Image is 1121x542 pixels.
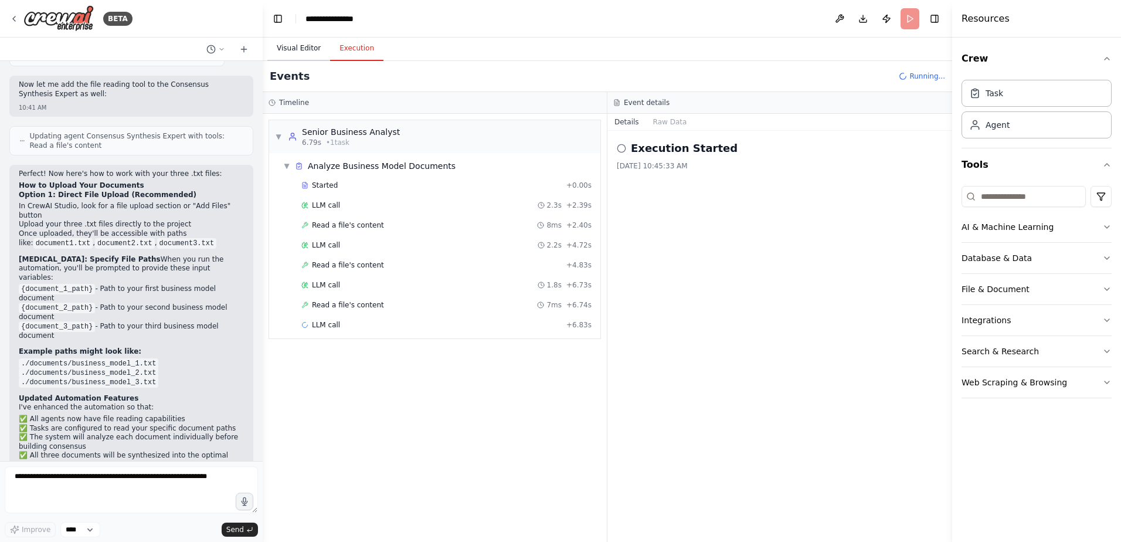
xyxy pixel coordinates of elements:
[19,433,244,451] li: ✅ The system will analyze each document individually before building consensus
[19,403,244,412] p: I've enhanced the automation so that:
[19,181,144,189] strong: How to Upload Your Documents
[308,160,456,172] div: Analyze Business Model Documents
[962,42,1112,75] button: Crew
[962,75,1112,148] div: Crew
[19,284,95,294] code: {document_1_path}
[962,274,1112,304] button: File & Document
[19,191,196,199] strong: Option 1: Direct File Upload (Recommended)
[19,170,244,179] p: Perfect! Now here's how to work with your three .txt files:
[547,280,562,290] span: 1.8s
[19,368,158,378] code: ./documents/business_model_2.txt
[33,238,93,249] code: document1.txt
[312,300,384,310] span: Read a file's content
[312,240,340,250] span: LLM call
[270,68,310,84] h2: Events
[19,358,158,369] code: ./documents/business_model_1.txt
[962,283,1030,295] div: File & Document
[202,42,230,56] button: Switch to previous chat
[302,126,400,138] div: Senior Business Analyst
[5,522,56,537] button: Improve
[302,138,321,147] span: 6.79s
[19,284,244,303] li: - Path to your first business model document
[607,114,646,130] button: Details
[962,181,1112,408] div: Tools
[305,13,364,25] nav: breadcrumb
[19,451,244,469] li: ✅ All three documents will be synthesized into the optimal business model
[19,80,244,99] p: Now let me add the file reading tool to the Consensus Synthesis Expert as well:
[566,280,592,290] span: + 6.73s
[312,221,384,230] span: Read a file's content
[312,260,384,270] span: Read a file's content
[19,415,244,424] li: ✅ All agents now have file reading capabilities
[279,98,309,107] h3: Timeline
[157,238,217,249] code: document3.txt
[19,303,244,322] li: - Path to your second business model document
[962,212,1112,242] button: AI & Machine Learning
[95,238,155,249] code: document2.txt
[267,36,330,61] button: Visual Editor
[275,132,282,141] span: ▼
[312,280,340,290] span: LLM call
[962,221,1054,233] div: AI & Machine Learning
[30,131,243,150] span: Updating agent Consensus Synthesis Expert with tools: Read a file's content
[103,12,133,26] div: BETA
[19,377,158,388] code: ./documents/business_model_3.txt
[909,72,945,81] span: Running...
[962,148,1112,181] button: Tools
[962,336,1112,367] button: Search & Research
[312,181,338,190] span: Started
[566,221,592,230] span: + 2.40s
[330,36,383,61] button: Execution
[962,314,1011,326] div: Integrations
[962,252,1032,264] div: Database & Data
[986,87,1003,99] div: Task
[566,300,592,310] span: + 6.74s
[547,240,562,250] span: 2.2s
[19,202,244,220] li: In CrewAI Studio, look for a file upload section or "Add Files" button
[962,305,1112,336] button: Integrations
[624,98,670,107] h3: Event details
[566,201,592,210] span: + 2.39s
[19,347,141,355] strong: Example paths might look like:
[962,12,1010,26] h4: Resources
[236,493,253,510] button: Click to speak your automation idea
[19,255,244,283] p: When you run the automation, you'll be prompted to provide these input variables:
[235,42,253,56] button: Start a new chat
[226,525,244,534] span: Send
[19,303,95,313] code: {document_2_path}
[546,221,562,230] span: 8ms
[566,260,592,270] span: + 4.83s
[19,229,244,248] li: Once uploaded, they'll be accessible with paths like: , ,
[986,119,1010,131] div: Agent
[962,367,1112,398] button: Web Scraping & Browsing
[19,424,244,433] li: ✅ Tasks are configured to read your specific document paths
[546,300,562,310] span: 7ms
[646,114,694,130] button: Raw Data
[19,321,95,332] code: {document_3_path}
[19,322,244,341] li: - Path to your third business model document
[283,161,290,171] span: ▼
[19,394,138,402] strong: Updated Automation Features
[312,201,340,210] span: LLM call
[566,240,592,250] span: + 4.72s
[547,201,562,210] span: 2.3s
[962,345,1039,357] div: Search & Research
[19,220,244,229] li: Upload your three .txt files directly to the project
[617,161,943,171] div: [DATE] 10:45:33 AM
[19,255,161,263] strong: [MEDICAL_DATA]: Specify File Paths
[631,140,738,157] h2: Execution Started
[566,320,592,330] span: + 6.83s
[22,525,50,534] span: Improve
[19,103,244,112] div: 10:41 AM
[326,138,349,147] span: • 1 task
[23,5,94,32] img: Logo
[962,377,1067,388] div: Web Scraping & Browsing
[962,243,1112,273] button: Database & Data
[222,523,258,537] button: Send
[566,181,592,190] span: + 0.00s
[312,320,340,330] span: LLM call
[926,11,943,27] button: Hide right sidebar
[270,11,286,27] button: Hide left sidebar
